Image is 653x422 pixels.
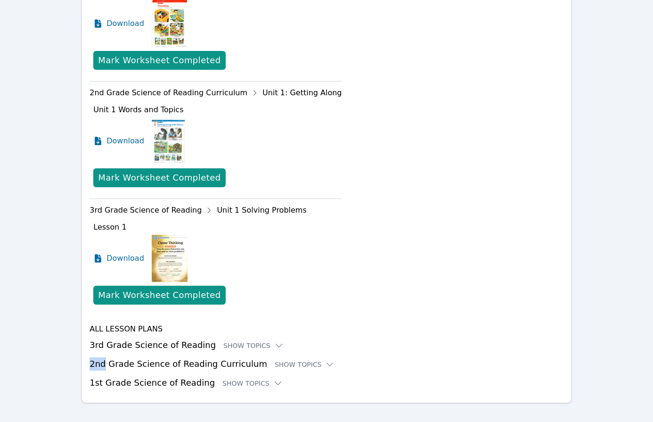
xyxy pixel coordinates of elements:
[90,339,563,352] h3: 3rd Grade Science of Reading
[93,105,183,114] span: Unit 1 Words and Topics
[98,289,220,302] div: Mark Worksheet Completed
[106,135,144,147] span: Download
[90,323,563,335] h4: All Lesson Plans
[98,54,220,67] div: Mark Worksheet Completed
[152,235,188,282] img: Lesson 1
[90,357,563,371] h3: 2nd Grade Science of Reading Curriculum
[93,286,225,305] button: Mark Worksheet Completed
[90,376,563,389] h3: 1st Grade Science of Reading
[93,235,144,282] a: Download
[106,253,144,264] span: Download
[223,341,284,350] button: Show Topics
[275,360,335,369] button: Show Topics
[106,18,144,29] span: Download
[93,223,126,232] span: Lesson 1
[93,117,144,165] a: Download
[93,51,225,70] button: Mark Worksheet Completed
[222,379,283,388] button: Show Topics
[98,171,220,184] div: Mark Worksheet Completed
[152,117,185,165] img: Unit 1 Words and Topics
[90,85,342,100] div: 2nd Grade Science of Reading Curriculum Unit 1: Getting Along
[93,168,225,187] button: Mark Worksheet Completed
[90,203,342,218] div: 3rd Grade Science of Reading Unit 1 Solving Problems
